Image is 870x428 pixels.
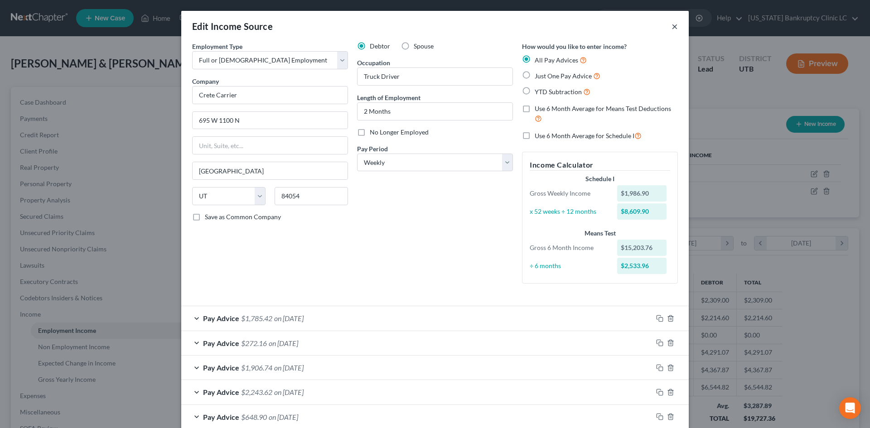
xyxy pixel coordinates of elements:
div: $1,986.90 [617,185,667,202]
span: on [DATE] [274,363,304,372]
div: $8,609.90 [617,203,667,220]
span: Pay Advice [203,388,239,396]
span: Use 6 Month Average for Means Test Deductions [535,105,671,112]
span: $1,785.42 [241,314,272,322]
span: $272.16 [241,339,267,347]
span: Pay Advice [203,413,239,421]
div: $2,533.96 [617,258,667,274]
h5: Income Calculator [530,159,670,171]
span: All Pay Advices [535,56,578,64]
div: x 52 weeks ÷ 12 months [525,207,613,216]
span: $648.90 [241,413,267,421]
label: Occupation [357,58,390,67]
input: ex: 2 years [358,103,512,120]
div: ÷ 6 months [525,261,613,270]
div: Means Test [530,229,670,238]
input: -- [358,68,512,85]
span: Save as Common Company [205,213,281,221]
input: Enter zip... [275,187,348,205]
span: on [DATE] [274,388,304,396]
span: Employment Type [192,43,242,50]
div: Edit Income Source [192,20,273,33]
div: Schedule I [530,174,670,183]
span: Pay Advice [203,363,239,372]
input: Enter address... [193,112,348,129]
span: Pay Period [357,145,388,153]
label: Length of Employment [357,93,420,102]
div: Gross Weekly Income [525,189,613,198]
input: Enter city... [193,162,348,179]
span: $2,243.62 [241,388,272,396]
span: Spouse [414,42,434,50]
span: $1,906.74 [241,363,272,372]
div: $15,203.76 [617,240,667,256]
span: YTD Subtraction [535,88,582,96]
div: Open Intercom Messenger [839,397,861,419]
span: Just One Pay Advice [535,72,592,80]
span: Company [192,77,219,85]
span: Pay Advice [203,314,239,322]
span: Use 6 Month Average for Schedule I [535,132,634,139]
span: on [DATE] [274,314,304,322]
input: Unit, Suite, etc... [193,137,348,154]
span: on [DATE] [269,413,298,421]
button: × [672,21,678,32]
div: Gross 6 Month Income [525,243,613,252]
span: No Longer Employed [370,128,429,136]
label: How would you like to enter income? [522,42,627,51]
span: on [DATE] [269,339,298,347]
span: Pay Advice [203,339,239,347]
span: Debtor [370,42,390,50]
input: Search company by name... [192,86,348,104]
